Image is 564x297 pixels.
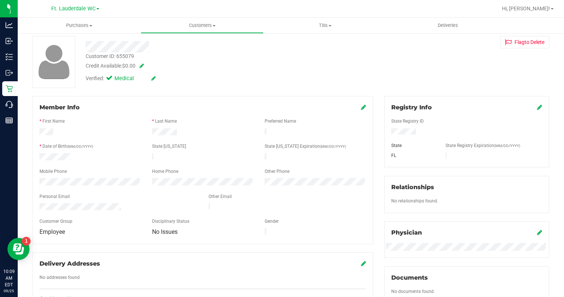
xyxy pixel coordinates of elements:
[39,168,67,175] label: Mobile Phone
[18,18,141,33] a: Purchases
[265,168,289,175] label: Other Phone
[39,274,80,281] label: No addresses found
[6,21,13,29] inline-svg: Analytics
[42,118,65,124] label: First Name
[6,117,13,124] inline-svg: Reports
[6,53,13,61] inline-svg: Inventory
[35,43,73,81] img: user-icon.png
[265,143,346,150] label: State [US_STATE] Expiration
[39,228,65,235] span: Employee
[6,69,13,76] inline-svg: Outbound
[3,268,14,288] p: 10:09 AM EDT
[7,238,30,260] iframe: Resource center
[264,18,386,33] a: Tills
[141,22,263,29] span: Customers
[391,274,428,281] span: Documents
[152,143,186,150] label: State [US_STATE]
[391,289,435,294] span: No documents found.
[39,104,80,111] span: Member Info
[264,22,386,29] span: Tills
[22,237,31,246] iframe: Resource center unread badge
[494,144,520,148] span: (MM/DD/YYYY)
[86,62,338,70] div: Credit Available:
[67,144,93,148] span: (MM/DD/YYYY)
[6,37,13,45] inline-svg: Inbound
[446,142,520,149] label: State Registry Expiration
[152,218,189,225] label: Disciplinary Status
[391,104,432,111] span: Registry Info
[391,198,438,204] label: No relationships found.
[152,168,178,175] label: Home Phone
[3,288,14,294] p: 09/25
[265,118,296,124] label: Preferred Name
[141,18,264,33] a: Customers
[386,142,440,149] div: State
[386,152,440,159] div: FL
[39,260,100,267] span: Delivery Addresses
[152,228,178,235] span: No Issues
[86,75,156,83] div: Verified:
[114,75,144,83] span: Medical
[209,193,232,200] label: Other Email
[18,22,141,29] span: Purchases
[6,101,13,108] inline-svg: Call Center
[39,193,70,200] label: Personal Email
[122,63,135,69] span: $0.00
[428,22,468,29] span: Deliveries
[320,144,346,148] span: (MM/DD/YYYY)
[42,143,93,150] label: Date of Birth
[391,229,422,236] span: Physician
[155,118,177,124] label: Last Name
[39,218,72,225] label: Customer Group
[391,118,424,124] label: State Registry ID
[51,6,96,12] span: Ft. Lauderdale WC
[391,184,434,191] span: Relationships
[86,52,134,60] div: Customer ID: 655079
[386,18,509,33] a: Deliveries
[265,218,279,225] label: Gender
[500,36,549,48] button: Flagto Delete
[6,85,13,92] inline-svg: Retail
[502,6,550,11] span: Hi, [PERSON_NAME]!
